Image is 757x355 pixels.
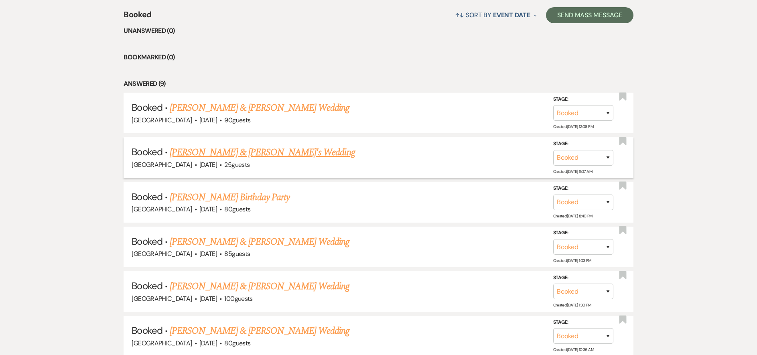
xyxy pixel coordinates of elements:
span: Created: [DATE] 1:03 PM [553,258,591,263]
span: Booked [132,191,162,203]
a: [PERSON_NAME] & [PERSON_NAME] Wedding [170,279,349,294]
span: 80 guests [224,339,250,347]
span: Booked [124,8,151,26]
span: [GEOGRAPHIC_DATA] [132,250,192,258]
span: [DATE] [199,339,217,347]
span: 90 guests [224,116,250,124]
a: [PERSON_NAME] & [PERSON_NAME] Wedding [170,101,349,115]
span: [DATE] [199,294,217,303]
span: Booked [132,235,162,247]
span: [DATE] [199,205,217,213]
span: [DATE] [199,116,217,124]
span: [GEOGRAPHIC_DATA] [132,339,192,347]
span: Created: [DATE] 8:40 PM [553,213,593,219]
label: Stage: [553,318,613,327]
li: Answered (9) [124,79,633,89]
span: Booked [132,101,162,114]
button: Sort By Event Date [452,4,540,26]
li: Unanswered (0) [124,26,633,36]
span: Booked [132,324,162,337]
span: [GEOGRAPHIC_DATA] [132,160,192,169]
span: [GEOGRAPHIC_DATA] [132,116,192,124]
span: 85 guests [224,250,250,258]
span: [DATE] [199,250,217,258]
span: 80 guests [224,205,250,213]
span: 25 guests [224,160,250,169]
span: Booked [132,146,162,158]
span: Event Date [493,11,530,19]
a: [PERSON_NAME] & [PERSON_NAME] Wedding [170,235,349,249]
label: Stage: [553,274,613,282]
li: Bookmarked (0) [124,52,633,63]
button: Send Mass Message [546,7,633,23]
label: Stage: [553,95,613,104]
span: [GEOGRAPHIC_DATA] [132,205,192,213]
span: Created: [DATE] 11:07 AM [553,169,592,174]
span: Created: [DATE] 10:36 AM [553,347,594,352]
a: [PERSON_NAME] & [PERSON_NAME] Wedding [170,324,349,338]
span: ↑↓ [455,11,465,19]
label: Stage: [553,184,613,193]
label: Stage: [553,140,613,148]
span: Created: [DATE] 1:30 PM [553,302,591,308]
span: [GEOGRAPHIC_DATA] [132,294,192,303]
a: [PERSON_NAME] Birthday Party [170,190,290,205]
span: Booked [132,280,162,292]
label: Stage: [553,229,613,237]
a: [PERSON_NAME] & [PERSON_NAME]'s Wedding [170,145,355,160]
span: [DATE] [199,160,217,169]
span: Created: [DATE] 12:08 PM [553,124,593,129]
span: 100 guests [224,294,252,303]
